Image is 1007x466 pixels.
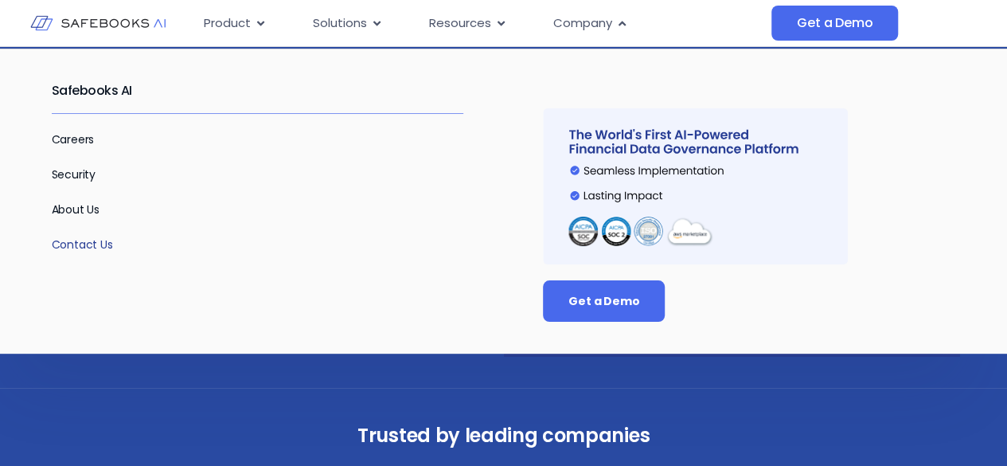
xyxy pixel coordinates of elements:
[52,131,95,147] a: Careers
[52,237,113,253] a: Contact Us
[52,202,100,217] a: About Us
[543,280,665,322] a: Get a Demo
[771,6,898,41] a: Get a Demo
[568,293,639,309] span: Get a Demo
[429,14,491,33] span: Resources
[191,8,771,39] div: Menu Toggle
[52,166,96,182] a: Security
[255,420,753,452] h3: Trusted by leading companies
[191,8,771,39] nav: Menu
[313,14,367,33] span: Solutions
[797,15,872,31] span: Get a Demo
[52,69,464,113] h2: Safebooks AI
[553,14,612,33] span: Company
[204,14,251,33] span: Product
